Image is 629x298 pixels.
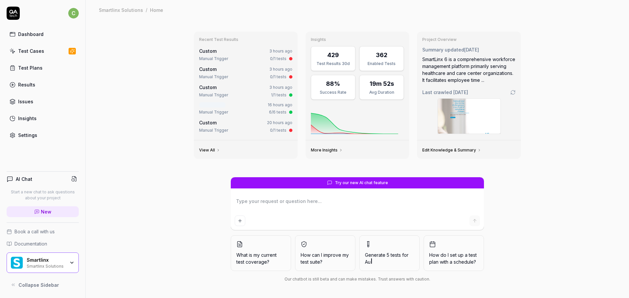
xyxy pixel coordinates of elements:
[335,180,388,186] span: Try our new AI chat feature
[199,37,292,42] h3: Recent Test Results
[438,99,500,134] img: Screenshot
[422,148,481,153] a: Edit Knowledge & Summary
[364,61,400,67] div: Enabled Tests
[7,112,79,125] a: Insights
[370,79,394,88] div: 19m 52s
[68,7,79,20] button: c
[269,109,286,115] div: 6/6 tests
[16,176,32,182] h4: AI Chat
[7,95,79,108] a: Issues
[7,78,79,91] a: Results
[231,235,291,271] button: What is my current test coverage?
[15,240,47,247] span: Documentation
[18,31,44,38] div: Dashboard
[199,92,228,98] div: Manual Trigger
[268,102,292,107] time: 16 hours ago
[376,50,387,59] div: 362
[295,235,355,271] button: How can I improve my test suite?
[18,132,37,139] div: Settings
[198,118,294,135] a: Custom20 hours agoManual Trigger0/1 tests
[11,257,23,269] img: Smartlinx Logo
[199,127,228,133] div: Manual Trigger
[422,89,468,96] span: Last crawled
[198,83,294,99] a: Custom3 hours agoManual Trigger1/1 tests
[7,28,79,41] a: Dashboard
[7,252,79,273] button: Smartlinx LogoSmartlinxSmartlinx Solutions
[269,67,292,72] time: 3 hours ago
[301,251,350,265] span: How can I improve my test suite?
[199,120,217,125] span: Custom
[267,120,292,125] time: 20 hours ago
[236,251,285,265] span: What is my current test coverage?
[327,50,339,59] div: 429
[235,215,245,226] button: Add attachment
[7,61,79,74] a: Test Plans
[311,148,343,153] a: More Insights
[18,81,35,88] div: Results
[27,257,65,263] div: Smartlinx
[18,98,33,105] div: Issues
[7,45,79,57] a: Test Cases
[198,101,294,116] a: 16 hours agoManual Trigger6/6 tests
[359,235,420,271] button: Generate 5 tests forAu
[18,48,44,54] div: Test Cases
[199,48,217,54] span: Custom
[326,79,340,88] div: 88%
[199,84,217,90] span: Custom
[18,115,37,122] div: Insights
[7,240,79,247] a: Documentation
[146,7,147,13] div: /
[7,129,79,142] a: Settings
[198,64,294,81] a: Custom3 hours agoManual Trigger0/1 tests
[150,7,163,13] div: Home
[68,8,79,18] span: c
[270,56,286,62] div: 0/1 tests
[364,89,400,95] div: Avg Duration
[365,251,414,265] span: Generate 5 tests for
[422,56,516,83] div: SmartLinx 6 is a comprehensive workforce management platform primarily serving healthcare and car...
[270,127,286,133] div: 0/1 tests
[7,206,79,217] a: New
[311,37,404,42] h3: Insights
[510,90,516,95] a: Go to crawling settings
[199,148,220,153] a: View All
[99,7,143,13] div: Smartlinx Solutions
[270,74,286,80] div: 0/1 tests
[424,235,484,271] button: How do I set up a test plan with a schedule?
[269,85,292,90] time: 3 hours ago
[464,47,479,52] time: [DATE]
[199,74,228,80] div: Manual Trigger
[365,259,371,265] span: Au
[18,64,43,71] div: Test Plans
[315,89,351,95] div: Success Rate
[7,278,79,291] button: Collapse Sidebar
[199,56,228,62] div: Manual Trigger
[15,228,55,235] span: Book a call with us
[422,47,464,52] span: Summary updated
[231,276,484,282] div: Our chatbot is still beta and can make mistakes. Trust answers with caution.
[27,263,65,268] div: Smartlinx Solutions
[453,89,468,95] time: [DATE]
[198,46,294,63] a: Custom3 hours agoManual Trigger0/1 tests
[7,228,79,235] a: Book a call with us
[315,61,351,67] div: Test Results 30d
[422,37,516,42] h3: Project Overview
[41,208,51,215] span: New
[199,109,228,115] div: Manual Trigger
[199,66,217,72] span: Custom
[269,49,292,53] time: 3 hours ago
[429,251,478,265] span: How do I set up a test plan with a schedule?
[18,281,59,288] span: Collapse Sidebar
[271,92,286,98] div: 1/1 tests
[7,189,79,201] p: Start a new chat to ask questions about your project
